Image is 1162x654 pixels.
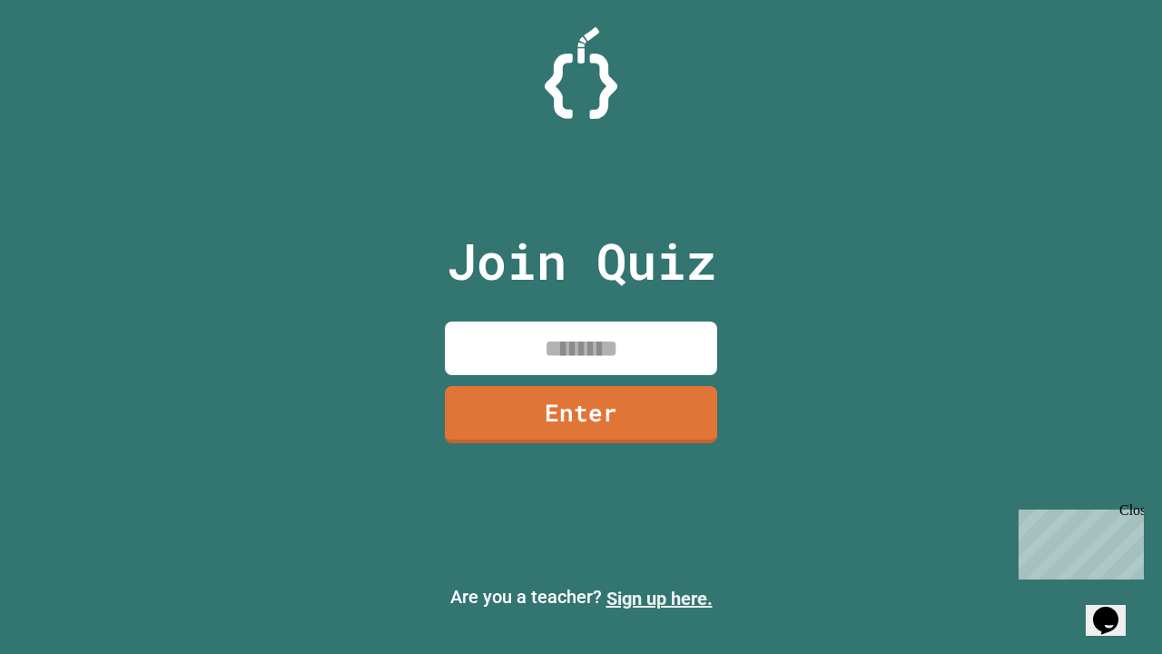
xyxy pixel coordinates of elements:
iframe: chat widget [1011,502,1144,580]
img: Logo.svg [545,27,617,119]
div: Chat with us now!Close [7,7,125,115]
a: Sign up here. [606,588,713,609]
iframe: chat widget [1086,581,1144,636]
p: Join Quiz [447,223,716,299]
p: Are you a teacher? [15,583,1147,612]
a: Enter [445,386,717,443]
